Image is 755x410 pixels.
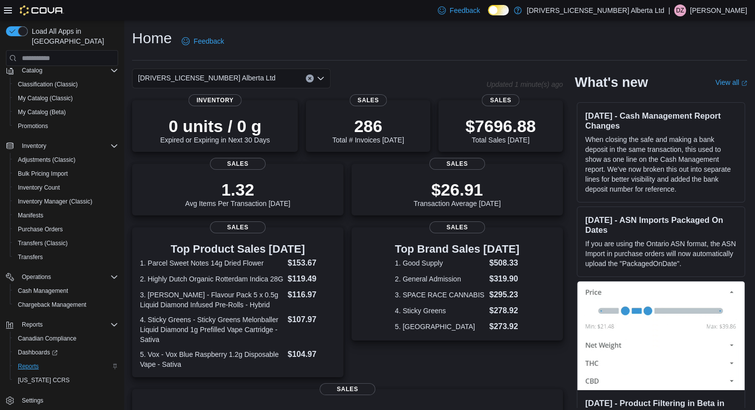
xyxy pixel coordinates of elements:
[14,120,118,132] span: Promotions
[585,239,737,269] p: If you are using the Ontario ASN format, the ASN Import in purchase orders will now automatically...
[14,92,77,104] a: My Catalog (Classic)
[18,239,68,247] span: Transfers (Classic)
[10,105,122,119] button: My Catalog (Beta)
[22,321,43,329] span: Reports
[287,257,335,269] dd: $153.67
[18,122,48,130] span: Promotions
[28,26,118,46] span: Load All Apps in [GEOGRAPHIC_DATA]
[14,223,67,235] a: Purchase Orders
[10,153,122,167] button: Adjustments (Classic)
[10,284,122,298] button: Cash Management
[22,67,42,74] span: Catalog
[2,64,122,77] button: Catalog
[14,251,47,263] a: Transfers
[395,258,485,268] dt: 1. Good Supply
[132,28,172,48] h1: Home
[18,140,50,152] button: Inventory
[14,154,79,166] a: Adjustments (Classic)
[14,78,82,90] a: Classification (Classic)
[349,94,387,106] span: Sales
[10,250,122,264] button: Transfers
[18,211,43,219] span: Manifests
[14,182,64,194] a: Inventory Count
[413,180,501,200] p: $26.91
[18,184,60,192] span: Inventory Count
[194,36,224,46] span: Feedback
[429,158,485,170] span: Sales
[10,208,122,222] button: Manifests
[14,285,72,297] a: Cash Management
[14,154,118,166] span: Adjustments (Classic)
[14,374,118,386] span: Washington CCRS
[14,237,118,249] span: Transfers (Classic)
[160,116,270,136] p: 0 units / 0 g
[14,360,118,372] span: Reports
[527,4,664,16] p: [DRIVERS_LICENSE_NUMBER] Alberta Ltd
[178,31,228,51] a: Feedback
[10,236,122,250] button: Transfers (Classic)
[2,393,122,408] button: Settings
[486,80,563,88] p: Updated 1 minute(s) ago
[741,80,747,86] svg: External link
[332,116,404,144] div: Total # Invoices [DATE]
[14,346,118,358] span: Dashboards
[14,333,80,344] a: Canadian Compliance
[210,221,266,233] span: Sales
[189,94,242,106] span: Inventory
[185,180,290,200] p: 1.32
[395,243,520,255] h3: Top Brand Sales [DATE]
[287,314,335,326] dd: $107.97
[18,362,39,370] span: Reports
[489,273,520,285] dd: $319.90
[22,273,51,281] span: Operations
[18,394,118,407] span: Settings
[22,397,43,405] span: Settings
[14,333,118,344] span: Canadian Compliance
[14,168,72,180] a: Bulk Pricing Import
[287,348,335,360] dd: $104.97
[14,106,70,118] a: My Catalog (Beta)
[14,374,73,386] a: [US_STATE] CCRS
[395,274,485,284] dt: 2. General Admission
[140,315,283,344] dt: 4. Sticky Greens - Sticky Greens Melonballer Liquid Diamond 1g Prefilled Vape Cartridge - Sativa
[674,4,686,16] div: Doug Zimmerman
[466,116,536,144] div: Total Sales [DATE]
[18,376,69,384] span: [US_STATE] CCRS
[14,285,118,297] span: Cash Management
[18,271,118,283] span: Operations
[140,274,283,284] dt: 2. Highly Dutch Organic Rotterdam Indica 28G
[10,359,122,373] button: Reports
[140,243,336,255] h3: Top Product Sales [DATE]
[320,383,375,395] span: Sales
[14,196,118,207] span: Inventory Manager (Classic)
[14,106,118,118] span: My Catalog (Beta)
[185,180,290,207] div: Avg Items Per Transaction [DATE]
[676,4,684,16] span: DZ
[10,167,122,181] button: Bulk Pricing Import
[18,395,47,407] a: Settings
[22,142,46,150] span: Inventory
[14,78,118,90] span: Classification (Classic)
[668,4,670,16] p: |
[14,92,118,104] span: My Catalog (Classic)
[10,345,122,359] a: Dashboards
[18,65,118,76] span: Catalog
[306,74,314,82] button: Clear input
[140,290,283,310] dt: 3. [PERSON_NAME] - Flavour Pack 5 x 0.5g Liquid Diamond Infused Pre-Rolls - Hybrid
[14,209,118,221] span: Manifests
[395,290,485,300] dt: 3. SPACE RACE CANNABIS
[10,298,122,312] button: Chargeback Management
[489,289,520,301] dd: $295.23
[18,94,73,102] span: My Catalog (Classic)
[14,120,52,132] a: Promotions
[140,258,283,268] dt: 1. Parcel Sweet Notes 14g Dried Flower
[450,5,480,15] span: Feedback
[575,74,648,90] h2: What's new
[140,349,283,369] dt: 5. Vox - Vox Blue Raspberry 1.2g Disposable Vape - Sativa
[10,77,122,91] button: Classification (Classic)
[10,332,122,345] button: Canadian Compliance
[690,4,747,16] p: [PERSON_NAME]
[18,108,66,116] span: My Catalog (Beta)
[18,156,75,164] span: Adjustments (Classic)
[18,348,58,356] span: Dashboards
